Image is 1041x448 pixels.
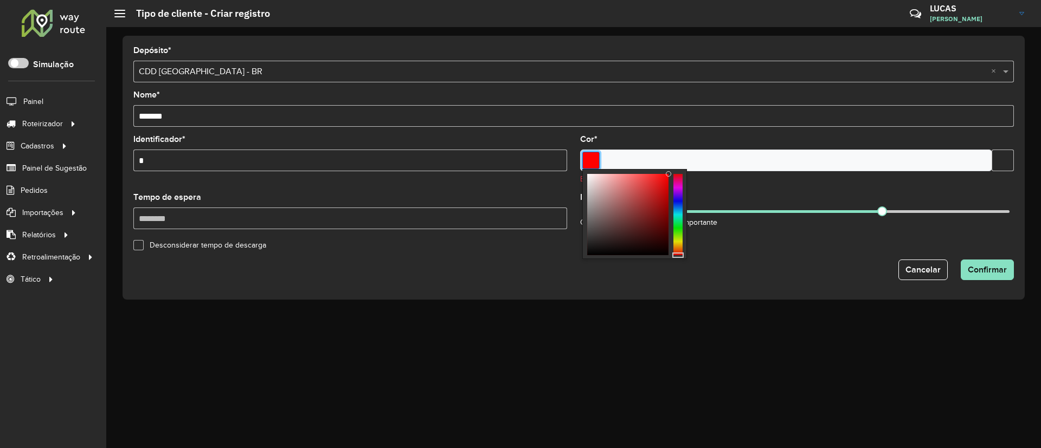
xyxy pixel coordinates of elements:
[125,8,270,20] h2: Tipo de cliente - Criar registro
[580,218,717,226] small: Quanto maior o número, mais importante
[22,118,63,129] span: Roteirizador
[22,207,63,218] span: Importações
[22,229,56,241] span: Relatórios
[22,251,80,263] span: Retroalimentação
[580,175,664,183] formly-validation-message: Este campo é obrigatório
[144,242,266,249] label: Desconsiderar tempo de descarga
[133,44,171,57] label: Depósito
[133,133,185,146] label: Identificador
[582,152,600,169] input: Select a color
[33,58,74,71] label: Simulação
[904,2,927,25] a: Contato Rápido
[898,259,948,280] button: Cancelar
[21,185,48,196] span: Pedidos
[21,140,54,152] span: Cadastros
[21,274,41,285] span: Tático
[133,191,201,204] label: Tempo de espera
[580,191,646,204] label: Importância: 700
[133,88,160,101] label: Nome
[22,163,87,174] span: Painel de Sugestão
[968,265,1007,274] span: Confirmar
[23,96,43,107] span: Painel
[991,65,1000,78] span: Clear all
[930,3,1011,14] h3: LUCAS
[961,259,1014,280] button: Confirmar
[905,265,941,274] span: Cancelar
[930,14,1011,24] span: [PERSON_NAME]
[580,133,597,146] label: Cor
